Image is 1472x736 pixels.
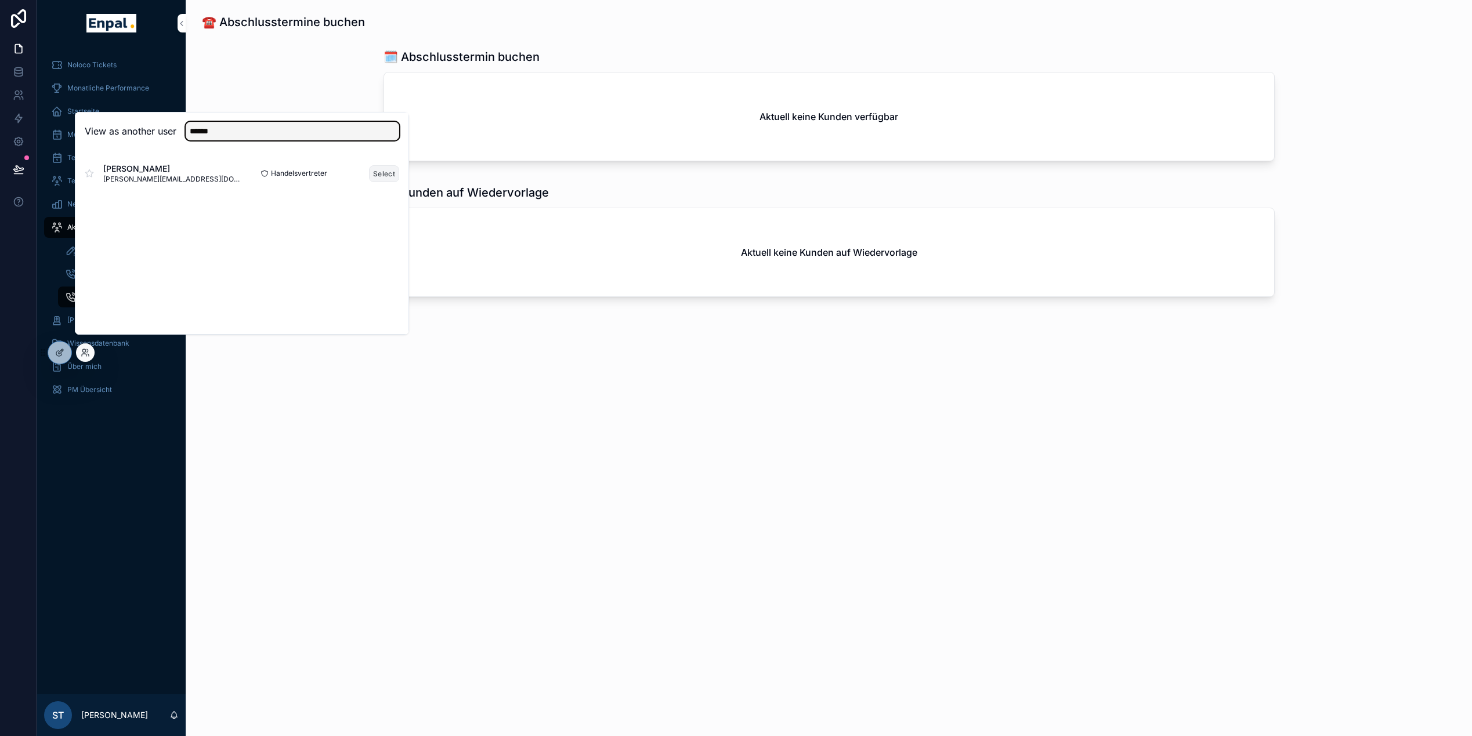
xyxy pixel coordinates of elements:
[44,147,179,168] a: Team Kalender
[103,163,242,175] span: [PERSON_NAME]
[52,708,64,722] span: ST
[384,184,549,201] h1: 💤 Kunden auf Wiedervorlage
[202,14,365,30] h1: ☎️ Abschlusstermine buchen
[44,333,179,354] a: Wissensdatenbank
[44,310,179,331] a: [PERSON_NAME]
[67,223,115,232] span: Aktive Kunden
[103,175,242,184] span: [PERSON_NAME][EMAIL_ADDRESS][DOMAIN_NAME]
[67,84,149,93] span: Monatliche Performance
[741,245,917,259] h2: Aktuell keine Kunden auf Wiedervorlage
[67,362,102,371] span: Über mich
[44,194,179,215] a: Neue Kunden
[369,165,399,182] button: Select
[67,153,117,162] span: Team Kalender
[58,263,179,284] a: Ersttermine buchen
[58,287,179,307] a: Abschlusstermine buchen
[271,169,327,178] span: Handelsvertreter
[759,110,898,124] h2: Aktuell keine Kunden verfügbar
[67,339,129,348] span: Wissensdatenbank
[44,124,179,145] a: Mein Kalender
[384,49,540,65] h1: 🗓️ Abschlusstermin buchen
[67,385,112,394] span: PM Übersicht
[58,240,179,261] a: To-Do's beantworten
[37,46,186,415] div: scrollable content
[67,60,117,70] span: Noloco Tickets
[67,200,111,209] span: Neue Kunden
[44,356,179,377] a: Über mich
[44,55,179,75] a: Noloco Tickets
[44,101,179,122] a: Startseite
[44,78,179,99] a: Monatliche Performance
[81,709,148,721] p: [PERSON_NAME]
[44,217,179,238] a: Aktive Kunden
[44,171,179,191] a: Team Übersicht
[67,107,99,116] span: Startseite
[67,316,124,325] span: [PERSON_NAME]
[67,176,120,186] span: Team Übersicht
[67,130,115,139] span: Mein Kalender
[86,14,136,32] img: App logo
[44,379,179,400] a: PM Übersicht
[85,124,176,138] h2: View as another user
